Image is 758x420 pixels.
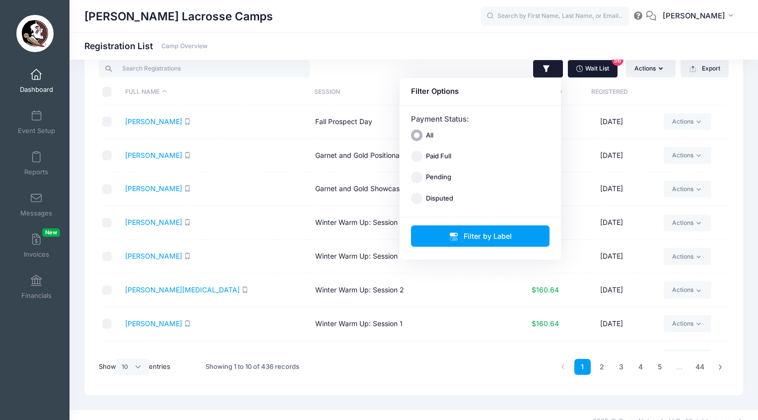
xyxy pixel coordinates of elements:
span: 56 [612,55,623,66]
a: [PERSON_NAME] [125,151,182,159]
a: 4 [632,359,649,375]
a: Actions [664,281,711,298]
a: Wait List56 [568,60,618,77]
a: 44 [690,359,709,375]
a: [PERSON_NAME] [125,218,182,226]
th: Registered: activate to sort column ascending [562,79,657,105]
td: Fall Prospect Day [310,105,500,139]
td: Garnet and Gold Positional Clinic (3:30 – 5:00 pm) [310,139,500,173]
i: SMS enabled [242,286,248,293]
select: Showentries [116,358,149,375]
label: Pending [426,172,451,182]
a: 3 [613,359,629,375]
td: [DATE] [564,307,659,341]
a: 5 [652,359,668,375]
a: Financials [13,270,60,304]
label: Payment Status: [411,114,469,125]
i: SMS enabled [184,185,191,192]
div: Showing 1 to 10 of 436 records [206,355,299,378]
a: Actions [664,248,711,265]
i: SMS enabled [184,219,191,225]
span: Dashboard [20,85,53,94]
span: Event Setup [18,127,55,135]
i: SMS enabled [184,320,191,327]
td: Winter Warm Up: Session 2 [310,240,500,274]
td: Garnet and Gold Showcase [310,172,500,206]
input: Search by First Name, Last Name, or Email... [481,6,629,26]
span: $160.64 [532,319,559,328]
label: Show entries [99,358,170,375]
td: Winter Warm Up: Session 1 [310,307,500,341]
button: Filter by Label [411,225,550,247]
a: [PERSON_NAME] [125,252,182,260]
span: Reports [24,168,48,176]
a: Reports [13,146,60,181]
span: $160.64 [532,285,559,294]
input: Search Registrations [99,60,310,77]
a: [PERSON_NAME] [125,319,182,328]
span: Financials [21,291,52,300]
button: Export [681,60,729,77]
div: Filter Options [411,86,550,97]
td: [DATE] [564,341,659,375]
th: Full Name: activate to sort column descending [120,79,310,105]
td: Winter Warm Up: Session 2 [310,341,500,375]
td: Winter Warm Up: Session 1 [310,206,500,240]
label: All [426,131,433,140]
span: Messages [20,209,52,217]
a: Actions [664,214,711,231]
i: SMS enabled [184,152,191,158]
span: [PERSON_NAME] [663,10,725,21]
button: Actions [626,60,676,77]
a: InvoicesNew [13,228,60,263]
a: 1 [574,359,591,375]
a: Actions [664,349,711,366]
span: New [42,228,60,237]
a: Messages [13,187,60,222]
a: [PERSON_NAME] [125,117,182,126]
i: SMS enabled [184,253,191,259]
a: Actions [664,147,711,164]
td: Winter Warm Up: Session 2 [310,274,500,307]
td: [DATE] [564,206,659,240]
span: Invoices [24,250,49,259]
a: Actions [664,315,711,332]
h1: Registration List [84,41,207,51]
label: Disputed [426,194,453,204]
a: Camp Overview [161,43,207,50]
a: Dashboard [13,64,60,98]
th: Session: activate to sort column ascending [309,79,499,105]
i: SMS enabled [184,118,191,125]
a: [PERSON_NAME][MEDICAL_DATA] [125,285,240,294]
a: Actions [664,181,711,198]
img: Sara Tisdale Lacrosse Camps [16,15,54,52]
a: Actions [664,113,711,130]
td: [DATE] [564,240,659,274]
button: [PERSON_NAME] [656,5,743,28]
a: [PERSON_NAME] [125,184,182,193]
td: [DATE] [564,274,659,307]
td: [DATE] [564,105,659,139]
a: Event Setup [13,105,60,140]
td: [DATE] [564,139,659,173]
a: 2 [594,359,610,375]
label: Paid Full [426,151,451,161]
td: [DATE] [564,172,659,206]
h1: [PERSON_NAME] Lacrosse Camps [84,5,273,28]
